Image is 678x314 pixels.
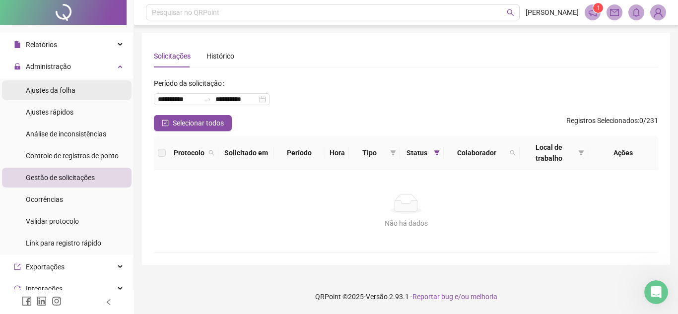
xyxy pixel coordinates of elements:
[524,142,575,164] span: Local de trabalho
[434,150,440,156] span: filter
[218,136,274,170] th: Solicitado em
[578,150,584,156] span: filter
[366,293,388,301] span: Versão
[412,293,497,301] span: Reportar bug e/ou melhoria
[26,152,119,160] span: Controle de registros de ponto
[26,108,73,116] span: Ajustes rápidos
[26,195,63,203] span: Ocorrências
[508,145,518,160] span: search
[566,115,658,131] span: : 0 / 231
[26,239,101,247] span: Link para registro rápido
[14,41,21,48] span: file
[26,63,71,70] span: Administração
[597,4,600,11] span: 1
[208,150,214,156] span: search
[632,8,641,17] span: bell
[173,118,224,128] span: Selecionar todos
[592,147,654,158] div: Ações
[448,147,506,158] span: Colaborador
[166,218,646,229] div: Não há dados
[14,285,21,292] span: sync
[154,115,232,131] button: Selecionar todos
[526,7,579,18] span: [PERSON_NAME]
[105,299,112,306] span: left
[14,63,21,70] span: lock
[154,51,191,62] div: Solicitações
[566,117,638,125] span: Registros Selecionados
[576,140,586,166] span: filter
[26,217,79,225] span: Validar protocolo
[26,285,63,293] span: Integrações
[26,86,75,94] span: Ajustes da folha
[610,8,619,17] span: mail
[206,145,216,160] span: search
[588,8,597,17] span: notification
[26,174,95,182] span: Gestão de solicitações
[52,296,62,306] span: instagram
[203,95,211,103] span: swap-right
[37,296,47,306] span: linkedin
[26,41,57,49] span: Relatórios
[14,263,21,270] span: export
[593,3,603,13] sup: 1
[274,136,325,170] th: Período
[26,263,65,271] span: Exportações
[644,280,668,304] iframe: Intercom live chat
[206,51,234,62] div: Histórico
[22,296,32,306] span: facebook
[432,145,442,160] span: filter
[134,279,678,314] footer: QRPoint © 2025 - 2.93.1 -
[404,147,430,158] span: Status
[353,147,386,158] span: Tipo
[390,150,396,156] span: filter
[507,9,514,16] span: search
[651,5,666,20] img: 90425
[26,130,106,138] span: Análise de inconsistências
[203,95,211,103] span: to
[162,120,169,126] span: check-square
[325,136,349,170] th: Hora
[510,150,516,156] span: search
[174,147,204,158] span: Protocolo
[388,145,398,160] span: filter
[154,75,228,91] label: Período da solicitação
